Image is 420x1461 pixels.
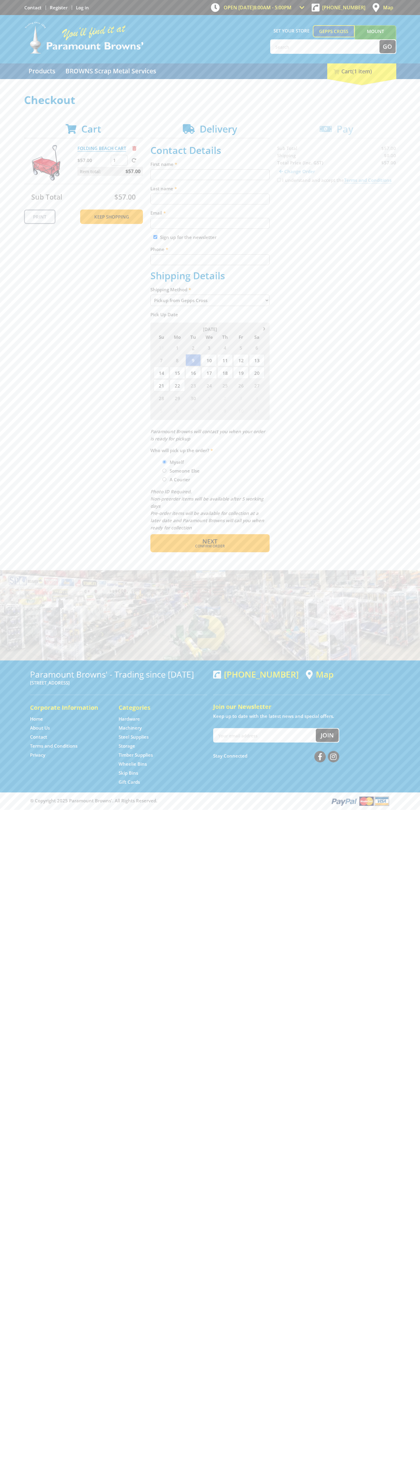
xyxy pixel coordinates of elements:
[201,354,217,366] span: 10
[154,367,169,379] span: 14
[249,342,264,354] span: 6
[31,192,62,202] span: Sub Total
[61,63,161,79] a: Go to the BROWNS Scrap Metal Services page
[186,367,201,379] span: 16
[170,333,185,341] span: Mo
[154,342,169,354] span: 31
[119,716,140,722] a: Go to the Hardware page
[77,167,143,176] p: Item total:
[150,185,270,192] label: Last name
[24,795,396,807] div: ® Copyright 2025 Paramount Browns'. All Rights Reserved.
[30,752,45,758] a: Go to the Privacy page
[150,194,270,204] input: Please enter your last name.
[201,392,217,404] span: 1
[150,161,270,168] label: First name
[150,489,264,531] em: Photo ID Required. Non-preorder items will be available after 5 working days Pre-order items will...
[50,5,68,11] a: Go to the registration page
[217,342,233,354] span: 4
[249,405,264,417] span: 11
[150,169,270,180] input: Please enter your first name.
[119,734,149,740] a: Go to the Steel Supplies page
[24,21,144,54] img: Paramount Browns'
[233,354,249,366] span: 12
[186,342,201,354] span: 2
[379,40,396,53] button: Go
[233,392,249,404] span: 3
[217,354,233,366] span: 11
[162,460,166,464] input: Please select who will pick up the order.
[170,392,185,404] span: 29
[150,311,270,318] label: Pick Up Date
[125,167,141,176] span: $57.00
[213,669,299,679] div: [PHONE_NUMBER]
[119,770,138,776] a: Go to the Skip Bins page
[168,474,192,485] label: A Courier
[154,405,169,417] span: 5
[24,94,396,106] h1: Checkout
[150,295,270,306] select: Please select a shipping method.
[154,354,169,366] span: 7
[217,333,233,341] span: Th
[170,354,185,366] span: 8
[30,669,207,679] h3: Paramount Browns' - Trading since [DATE]
[186,405,201,417] span: 7
[80,210,143,224] a: Keep Shopping
[30,703,107,712] h5: Corporate Information
[30,743,77,749] a: Go to the Terms and Conditions page
[119,703,195,712] h5: Categories
[224,4,292,11] span: OPEN [DATE]
[119,743,135,749] a: Go to the Storage page
[355,25,396,48] a: Mount [PERSON_NAME]
[201,405,217,417] span: 8
[186,354,201,366] span: 9
[249,354,264,366] span: 13
[327,63,396,79] div: Cart
[168,466,202,476] label: Someone Else
[186,392,201,404] span: 30
[202,537,217,545] span: Next
[154,392,169,404] span: 28
[30,145,66,181] img: FOLDING BEACH CART
[213,712,390,720] p: Keep up to date with the latest news and special offers.
[119,725,142,731] a: Go to the Machinery page
[81,122,101,135] span: Cart
[150,246,270,253] label: Phone
[150,145,270,156] h2: Contact Details
[271,40,379,53] input: Search
[119,761,147,767] a: Go to the Wheelie Bins page
[24,210,56,224] a: Print
[170,379,185,391] span: 22
[168,457,186,467] label: Myself
[150,447,270,454] label: Who will pick up the order?
[201,367,217,379] span: 17
[162,469,166,473] input: Please select who will pick up the order.
[249,367,264,379] span: 20
[306,669,334,679] a: View a map of Gepps Cross location
[233,342,249,354] span: 5
[201,333,217,341] span: We
[150,534,270,552] button: Next Confirm order
[254,4,292,11] span: 8:00am - 5:00pm
[270,25,313,36] span: Set your store
[150,254,270,265] input: Please enter your telephone number.
[186,333,201,341] span: Tu
[24,63,60,79] a: Go to the Products page
[119,752,153,758] a: Go to the Timber Supplies page
[316,729,339,742] button: Join
[217,392,233,404] span: 2
[249,333,264,341] span: Sa
[330,795,390,807] img: PayPal, Mastercard, Visa accepted
[150,286,270,293] label: Shipping Method
[170,342,185,354] span: 1
[217,367,233,379] span: 18
[249,379,264,391] span: 27
[200,122,237,135] span: Delivery
[170,367,185,379] span: 15
[160,234,216,240] label: Sign up for the newsletter
[203,326,217,332] span: [DATE]
[119,779,140,785] a: Go to the Gift Cards page
[162,477,166,481] input: Please select who will pick up the order.
[163,544,257,548] span: Confirm order
[30,725,50,731] a: Go to the About Us page
[233,333,249,341] span: Fr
